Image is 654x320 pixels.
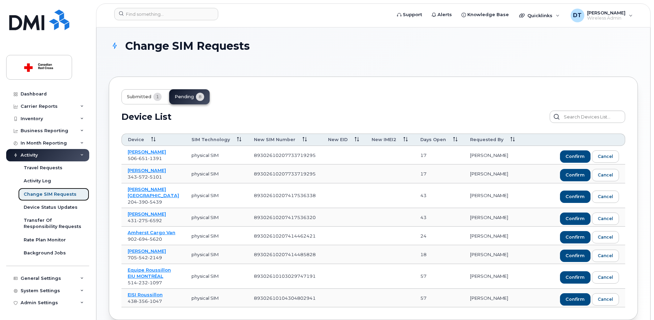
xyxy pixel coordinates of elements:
button: Confirm [560,231,591,243]
span: 694 [137,236,148,242]
button: Confirm [560,271,591,284]
span: Cancel [598,172,613,178]
span: 6592 [148,218,162,223]
button: Confirm [560,169,591,181]
td: 89302610207733719295 [248,164,322,183]
td: [PERSON_NAME] [464,289,521,307]
input: Search Devices List... [550,111,625,123]
button: Confirm [560,150,591,163]
td: 43 [414,208,464,227]
span: Cancel [598,274,613,281]
td: [PERSON_NAME] [464,264,521,289]
span: 1391 [148,156,162,161]
td: physical SIM [185,146,248,164]
span: Confirm [565,296,585,302]
a: Equipe Roussillon EIU MONTRÉAL [128,267,171,279]
button: Cancel [592,231,619,243]
td: 89302610207417536338 [248,183,322,208]
button: Cancel [592,150,619,163]
td: 43 [414,183,464,208]
span: Cancel [598,153,613,160]
button: Confirm [560,293,591,306]
td: [PERSON_NAME] [464,183,521,208]
span: Cancel [598,296,613,302]
td: 89302610104304802941 [248,289,322,307]
td: [PERSON_NAME] [464,146,521,164]
span: 542 [137,255,148,260]
span: Confirm [565,194,585,200]
td: physical SIM [185,208,248,227]
a: [PERSON_NAME] [128,211,166,217]
td: 57 [414,264,464,289]
span: 1097 [148,280,162,285]
span: 438 [128,298,162,304]
span: 651 [137,156,148,161]
button: Cancel [592,250,619,262]
span: Device [128,137,144,143]
td: 17 [414,146,464,164]
span: 204 [128,199,162,205]
span: 5439 [148,199,162,205]
span: Days Open [420,137,446,143]
span: 506 [128,156,162,161]
button: Cancel [592,191,619,203]
button: Cancel [592,169,619,181]
td: physical SIM [185,183,248,208]
h2: Device List [121,112,172,122]
span: Confirm [565,153,585,160]
span: 343 [128,174,162,180]
a: [PERSON_NAME][GEOGRAPHIC_DATA] [128,186,179,198]
span: 2149 [148,255,162,260]
td: 18 [414,245,464,264]
td: [PERSON_NAME] [464,208,521,227]
span: 356 [137,298,148,304]
span: New SIM Number [254,137,295,143]
span: SIM Technology [191,137,230,143]
span: 5101 [148,174,162,180]
span: Change SIM Requests [125,40,250,52]
span: New EID [328,137,348,143]
span: 1047 [148,298,162,304]
td: [PERSON_NAME] [464,245,521,264]
a: EISI Roussillon [128,292,163,297]
span: submitted [127,94,151,100]
span: Confirm [565,253,585,259]
span: Confirm [565,274,585,281]
span: 572 [137,174,148,180]
td: physical SIM [185,245,248,264]
span: 431 [128,218,162,223]
span: New IMEI2 [372,137,396,143]
td: 89302610207733719295 [248,146,322,164]
span: 902 [128,236,162,242]
span: Cancel [598,253,613,259]
span: 705 [128,255,162,260]
td: 89302610207414462421 [248,227,322,245]
td: 17 [414,164,464,183]
span: Cancel [598,216,613,222]
td: physical SIM [185,264,248,289]
td: 89302610207417536320 [248,208,322,227]
button: Cancel [592,293,619,306]
button: Cancel [592,271,619,284]
span: Cancel [598,234,613,240]
span: 275 [137,218,148,223]
button: Confirm [560,213,591,225]
button: Confirm [560,191,591,203]
span: 390 [137,199,148,205]
button: Cancel [592,213,619,225]
a: Amherst Cargo Van [128,230,175,235]
span: 232 [137,280,148,285]
td: [PERSON_NAME] [464,164,521,183]
span: Confirm [565,216,585,222]
button: Confirm [560,250,591,262]
span: Requested By [470,137,503,143]
td: 24 [414,227,464,245]
span: 5620 [148,236,162,242]
td: physical SIM [185,289,248,307]
td: physical SIM [185,227,248,245]
span: 1 [153,93,162,101]
span: Cancel [598,194,613,200]
span: 514 [128,280,162,285]
td: 57 [414,289,464,307]
span: Confirm [565,172,585,178]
